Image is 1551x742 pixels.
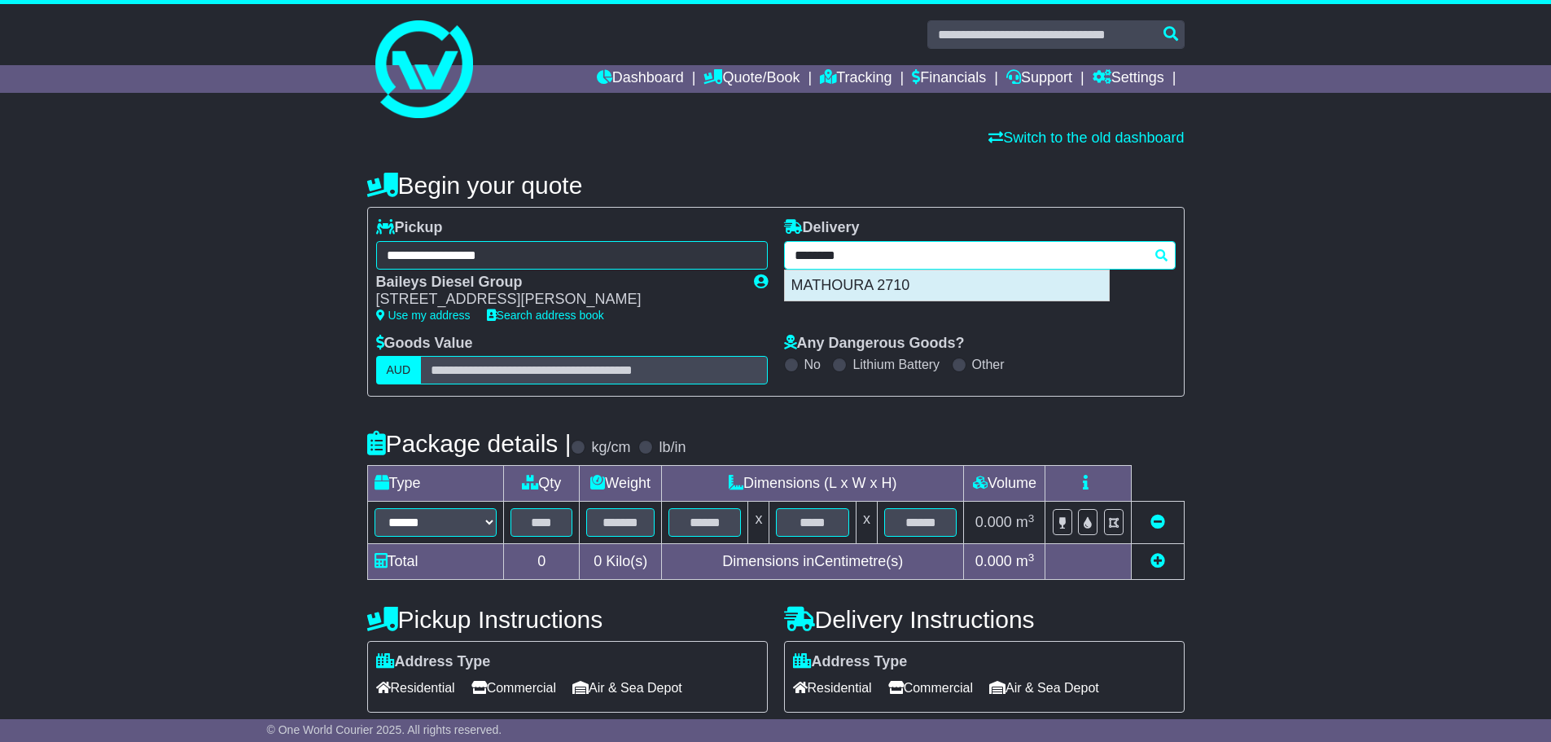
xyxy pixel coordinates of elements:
[784,606,1185,633] h4: Delivery Instructions
[367,466,504,502] td: Type
[1016,514,1035,530] span: m
[703,65,800,93] a: Quote/Book
[888,675,973,700] span: Commercial
[748,502,769,544] td: x
[376,274,738,292] div: Baileys Diesel Group
[989,675,1099,700] span: Air & Sea Depot
[367,606,768,633] h4: Pickup Instructions
[487,309,604,322] a: Search address book
[1093,65,1164,93] a: Settings
[784,241,1176,270] typeahead: Please provide city
[1028,551,1035,564] sup: 3
[1150,553,1165,569] a: Add new item
[376,356,422,384] label: AUD
[367,544,504,580] td: Total
[785,270,1109,301] div: MATHOURA 2710
[852,357,940,372] label: Lithium Battery
[376,335,473,353] label: Goods Value
[376,291,738,309] div: [STREET_ADDRESS][PERSON_NAME]
[597,65,684,93] a: Dashboard
[793,675,872,700] span: Residential
[267,723,502,736] span: © One World Courier 2025. All rights reserved.
[504,544,580,580] td: 0
[856,502,877,544] td: x
[376,309,471,322] a: Use my address
[504,466,580,502] td: Qty
[594,553,602,569] span: 0
[1006,65,1072,93] a: Support
[784,219,860,237] label: Delivery
[367,172,1185,199] h4: Begin your quote
[1150,514,1165,530] a: Remove this item
[580,544,662,580] td: Kilo(s)
[784,335,965,353] label: Any Dangerous Goods?
[988,130,1184,146] a: Switch to the old dashboard
[659,439,686,457] label: lb/in
[662,544,964,580] td: Dimensions in Centimetre(s)
[376,219,443,237] label: Pickup
[975,553,1012,569] span: 0.000
[471,675,556,700] span: Commercial
[376,675,455,700] span: Residential
[972,357,1005,372] label: Other
[964,466,1045,502] td: Volume
[793,653,908,671] label: Address Type
[804,357,821,372] label: No
[820,65,892,93] a: Tracking
[580,466,662,502] td: Weight
[1028,512,1035,525] sup: 3
[662,466,964,502] td: Dimensions (L x W x H)
[376,653,491,671] label: Address Type
[572,675,682,700] span: Air & Sea Depot
[1016,553,1035,569] span: m
[975,514,1012,530] span: 0.000
[912,65,986,93] a: Financials
[367,430,572,457] h4: Package details |
[591,439,630,457] label: kg/cm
